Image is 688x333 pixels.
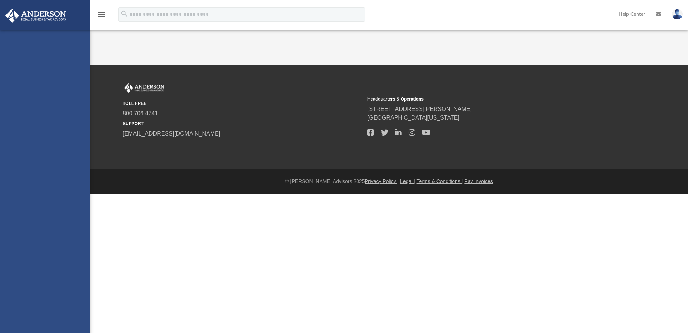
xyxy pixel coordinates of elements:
a: [STREET_ADDRESS][PERSON_NAME] [367,106,472,112]
a: Terms & Conditions | [417,178,463,184]
a: Privacy Policy | [365,178,399,184]
a: [GEOGRAPHIC_DATA][US_STATE] [367,115,460,121]
small: Headquarters & Operations [367,96,607,102]
a: 800.706.4741 [123,110,158,116]
i: search [120,10,128,18]
img: Anderson Advisors Platinum Portal [3,9,68,23]
a: Legal | [400,178,415,184]
small: TOLL FREE [123,100,362,107]
a: menu [97,14,106,19]
img: Anderson Advisors Platinum Portal [123,83,166,93]
a: Pay Invoices [464,178,493,184]
i: menu [97,10,106,19]
small: SUPPORT [123,120,362,127]
img: User Pic [672,9,683,19]
div: © [PERSON_NAME] Advisors 2025 [90,178,688,185]
a: [EMAIL_ADDRESS][DOMAIN_NAME] [123,130,220,137]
